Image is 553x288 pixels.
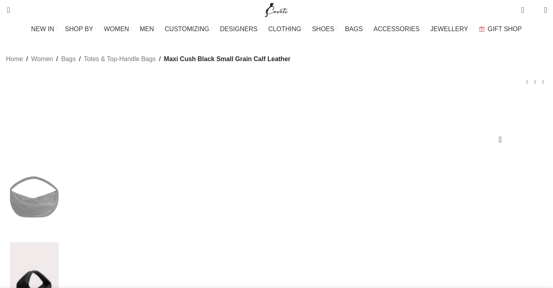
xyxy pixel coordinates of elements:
img: Coveti [10,148,59,238]
a: Totes & Top-Handle Bags [84,54,155,64]
a: CLOTHING [268,21,304,37]
a: Previous product [523,78,531,86]
span: 0 [522,4,528,10]
a: SHOES [312,21,337,37]
a: GIFT SHOP [479,21,522,37]
span: CUSTOMIZING [165,25,209,33]
a: ACCESSORIES [374,21,423,37]
span: WOMEN [104,25,129,33]
span: DESIGNERS [220,25,258,33]
a: JEWELLERY [430,21,471,37]
a: CUSTOMIZING [165,21,212,37]
a: Site logo [263,6,290,13]
span: Maxi Cush Black Small Grain Calf Leather [164,54,290,64]
div: Main navigation [2,21,551,37]
a: 0 [517,2,528,18]
a: SHOP BY [65,21,96,37]
a: Home [6,54,23,64]
a: Next product [539,78,547,86]
a: BAGS [345,21,365,37]
a: Women [31,54,53,64]
span: CLOTHING [268,25,301,33]
a: MEN [140,21,157,37]
a: NEW IN [31,21,57,37]
a: DESIGNERS [220,21,260,37]
span: GIFT SHOP [488,25,522,33]
span: 0 [532,8,538,14]
span: BAGS [345,25,362,33]
div: My Wishlist [530,2,538,18]
img: GiftBag [479,26,485,32]
a: Bags [61,54,75,64]
span: SHOES [312,25,334,33]
a: WOMEN [104,21,132,37]
a: Search [2,2,10,18]
span: MEN [140,25,154,33]
span: SHOP BY [65,25,93,33]
span: ACCESSORIES [374,25,420,33]
span: NEW IN [31,25,54,33]
span: JEWELLERY [430,25,468,33]
nav: Breadcrumb [6,54,291,64]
